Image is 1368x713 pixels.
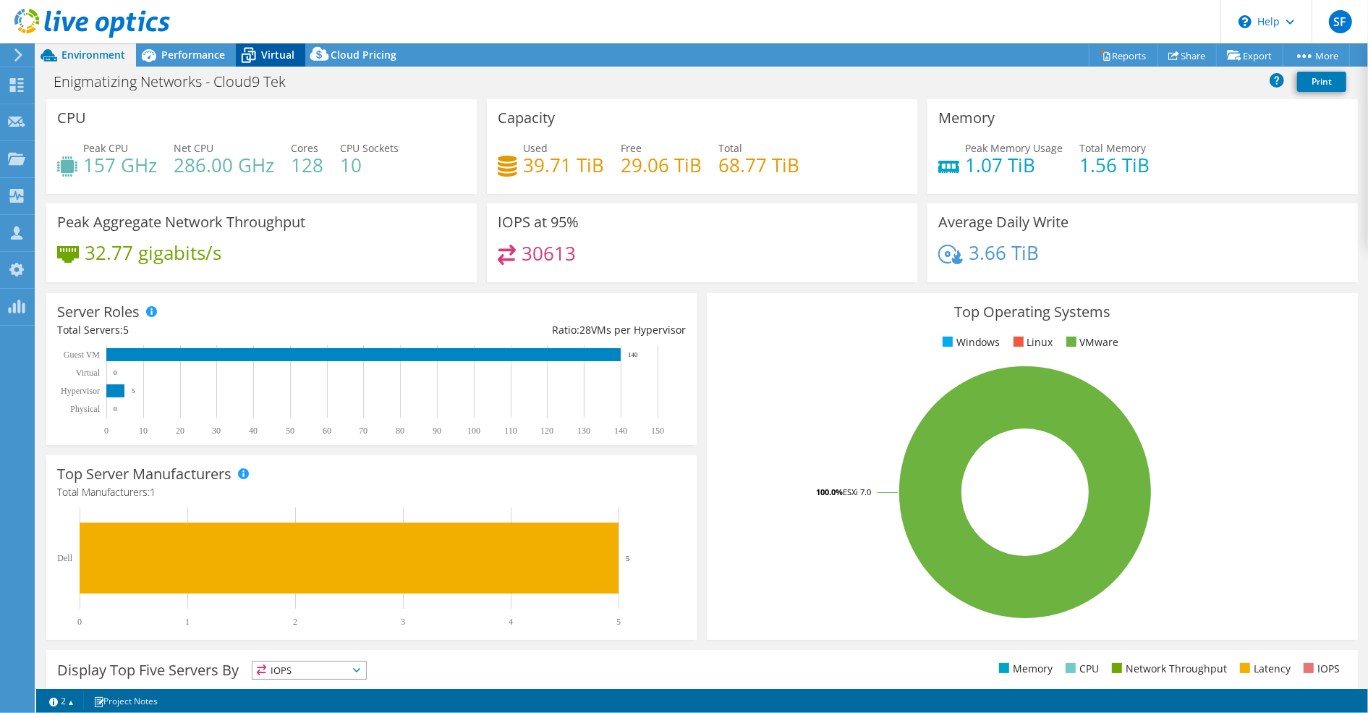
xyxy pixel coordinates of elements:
text: Dell [57,553,72,563]
h3: Average Daily Write [938,214,1069,230]
a: Reports [1089,44,1158,67]
span: Performance [161,48,225,62]
h4: 128 [291,157,323,173]
span: IOPS [252,662,366,679]
a: Print [1297,72,1346,92]
div: Ratio: VMs per Hypervisor [372,322,687,338]
text: 2 [293,617,297,627]
div: Total Servers: [57,322,372,338]
h4: 3.66 TiB [969,245,1039,261]
h4: 29.06 TiB [621,157,702,173]
span: Environment [61,48,125,62]
span: 5 [123,323,129,337]
text: 140 [628,351,638,358]
h3: Top Operating Systems [718,304,1346,320]
text: 150 [651,426,664,436]
text: 100 [467,426,480,436]
text: 10 [139,426,148,436]
text: 90 [433,426,441,436]
text: 0 [104,426,109,436]
h4: Total Manufacturers: [57,484,686,500]
text: 130 [577,426,590,436]
text: 0 [77,617,82,627]
h3: Capacity [498,110,555,126]
h4: 157 GHz [83,157,157,173]
tspan: ESXi 7.0 [843,486,871,497]
li: IOPS [1300,661,1340,677]
h4: 1.56 TiB [1079,157,1150,173]
h4: 32.77 gigabits/s [85,245,221,261]
li: Latency [1236,661,1291,677]
li: VMware [1063,334,1119,350]
svg: \n [1239,15,1252,28]
h1: Enigmatizing Networks - Cloud9 Tek [47,74,308,90]
text: Physical [70,404,100,414]
span: Total Memory [1079,141,1146,155]
h4: 39.71 TiB [523,157,604,173]
text: 5 [132,387,135,395]
a: Share [1157,44,1217,67]
span: Used [523,141,548,155]
a: Export [1216,44,1283,67]
text: Guest VM [64,350,100,360]
h3: Top Server Manufacturers [57,466,231,482]
a: More [1283,44,1350,67]
span: Total [718,141,742,155]
h3: Server Roles [57,304,140,320]
li: Network Throughput [1108,661,1227,677]
text: 0 [114,369,117,376]
text: 5 [616,617,621,627]
text: 5 [626,554,630,562]
text: 40 [249,426,258,436]
span: Peak CPU [83,141,128,155]
tspan: 100.0% [816,486,843,497]
text: 50 [286,426,294,436]
text: 1 [185,617,190,627]
text: 30 [212,426,221,436]
h4: 68.77 TiB [718,157,799,173]
text: 0 [114,405,117,413]
h3: Peak Aggregate Network Throughput [57,214,305,230]
text: 60 [323,426,331,436]
h3: Memory [938,110,995,126]
text: 3 [401,617,405,627]
text: 80 [396,426,404,436]
li: CPU [1062,661,1099,677]
h3: CPU [57,110,86,126]
text: Hypervisor [61,386,100,396]
text: 110 [504,426,517,436]
h4: 30613 [522,245,576,261]
text: 70 [359,426,368,436]
span: Cloud Pricing [331,48,396,62]
li: Linux [1010,334,1053,350]
span: CPU Sockets [340,141,399,155]
span: Free [621,141,642,155]
li: Windows [939,334,1000,350]
span: 28 [579,323,591,337]
li: Memory [995,661,1053,677]
h4: 10 [340,157,399,173]
h4: 1.07 TiB [965,157,1063,173]
text: Virtual [76,368,101,378]
span: Net CPU [174,141,213,155]
text: 4 [509,617,513,627]
a: Project Notes [83,692,168,710]
text: 120 [540,426,553,436]
span: SF [1329,10,1352,33]
h4: 286.00 GHz [174,157,274,173]
a: 2 [39,692,84,710]
text: 20 [176,426,184,436]
span: Virtual [261,48,294,62]
span: 1 [150,485,156,499]
span: Peak Memory Usage [965,141,1063,155]
h3: IOPS at 95% [498,214,579,230]
text: 140 [614,426,627,436]
span: Cores [291,141,318,155]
